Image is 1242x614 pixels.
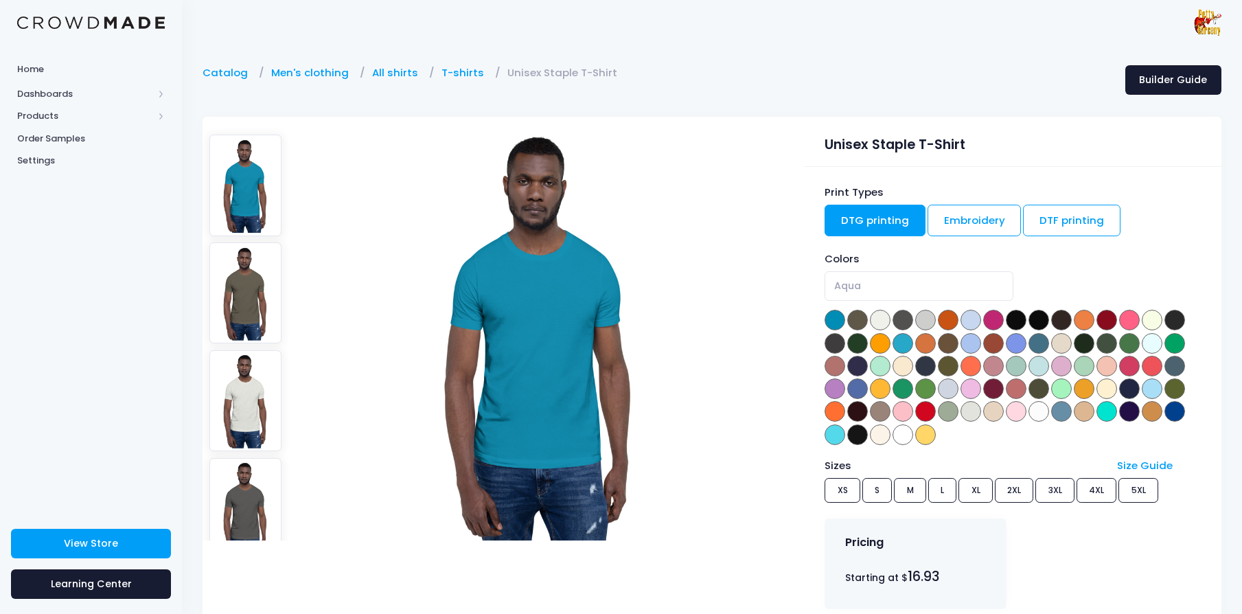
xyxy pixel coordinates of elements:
[825,271,1013,301] span: Aqua
[17,132,165,146] span: Order Samples
[928,205,1022,236] a: Embroidery
[372,65,425,80] a: All shirts
[17,16,165,30] img: Logo
[17,154,165,168] span: Settings
[1194,9,1221,36] img: User
[1023,205,1120,236] a: DTF printing
[1125,65,1221,95] a: Builder Guide
[64,536,118,550] span: View Store
[441,65,491,80] a: T-shirts
[1117,458,1173,473] a: Size Guide
[825,185,1201,200] div: Print Types
[17,109,153,123] span: Products
[825,128,1201,155] div: Unisex Staple T-Shirt
[507,65,624,80] a: Unisex Staple T-Shirt
[17,62,165,76] span: Home
[51,577,132,591] span: Learning Center
[845,536,884,549] h4: Pricing
[11,529,171,558] a: View Store
[908,567,939,586] span: 16.93
[203,65,255,80] a: Catalog
[825,205,925,236] a: DTG printing
[845,567,987,587] div: Starting at $
[271,65,356,80] a: Men's clothing
[11,569,171,599] a: Learning Center
[17,87,153,101] span: Dashboards
[825,251,1201,266] div: Colors
[834,279,861,293] span: Aqua
[818,458,1111,473] div: Sizes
